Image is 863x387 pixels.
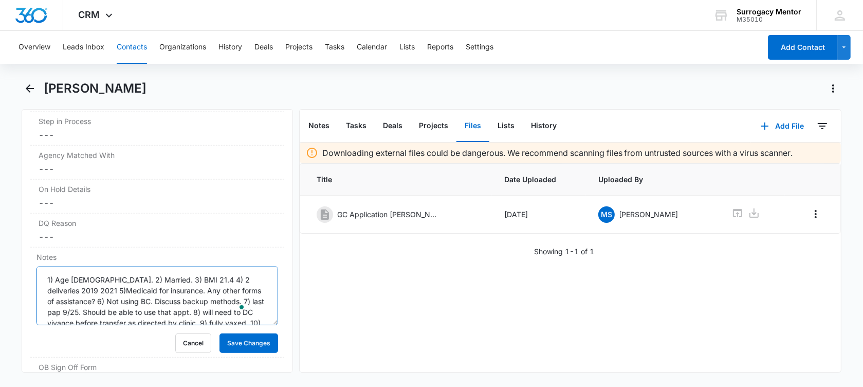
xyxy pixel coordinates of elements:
[44,81,146,96] h1: [PERSON_NAME]
[492,196,586,234] td: [DATE]
[39,116,276,127] label: Step in Process
[30,112,284,146] div: Step in Process---
[36,267,278,325] textarea: To enrich screen reader interactions, please activate Accessibility in Grammarly extension settings
[39,231,276,243] dd: ---
[825,80,841,97] button: Actions
[39,129,276,141] dd: ---
[218,31,242,64] button: History
[79,9,100,20] span: CRM
[22,80,38,97] button: Back
[456,110,489,142] button: Files
[322,147,793,159] p: Downloading external files could be dangerous. We recommend scanning files from untrusted sources...
[375,110,411,142] button: Deals
[117,31,147,64] button: Contacts
[39,184,276,195] label: On Hold Details
[619,209,678,220] p: [PERSON_NAME]
[534,246,594,257] p: Showing 1-1 of 1
[300,110,338,142] button: Notes
[814,118,831,134] button: Filters
[750,114,814,138] button: Add File
[338,110,375,142] button: Tasks
[337,209,440,220] p: GC Application [PERSON_NAME].pdf
[357,31,387,64] button: Calendar
[598,206,615,223] span: MS
[159,31,206,64] button: Organizations
[285,31,313,64] button: Projects
[30,146,284,180] div: Agency Matched With---
[19,31,50,64] button: Overview
[399,31,415,64] button: Lists
[598,174,707,185] span: Uploaded By
[39,362,276,373] label: OB Sign Off Form
[317,174,480,185] span: Title
[489,110,523,142] button: Lists
[737,16,801,23] div: account id
[325,31,344,64] button: Tasks
[30,180,284,214] div: On Hold Details---
[504,174,574,185] span: Date Uploaded
[523,110,565,142] button: History
[427,31,453,64] button: Reports
[768,35,837,60] button: Add Contact
[39,163,276,175] dd: ---
[30,214,284,248] div: DQ Reason---
[466,31,493,64] button: Settings
[39,218,276,228] label: DQ Reason
[36,252,278,262] label: Notes
[254,31,273,64] button: Deals
[737,8,801,16] div: account name
[63,31,104,64] button: Leads Inbox
[411,110,456,142] button: Projects
[175,333,211,353] button: Cancel
[39,197,276,209] dd: ---
[807,206,824,222] button: Overflow Menu
[39,150,276,161] label: Agency Matched With
[219,333,278,353] button: Save Changes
